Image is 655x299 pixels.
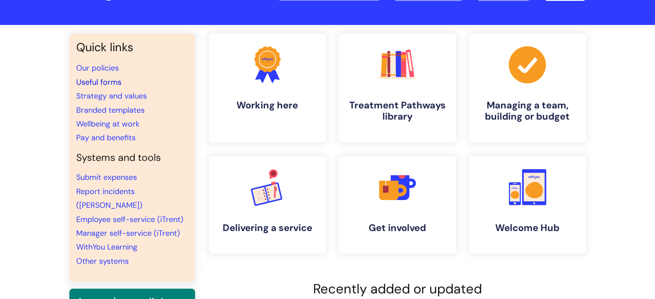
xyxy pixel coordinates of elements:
[209,281,586,297] h2: Recently added or updated
[76,256,129,266] a: Other systems
[216,222,319,234] h4: Delivering a service
[76,105,145,115] a: Branded templates
[346,100,449,123] h4: Treatment Pathways library
[76,119,140,129] a: Wellbeing at work
[76,63,119,73] a: Our policies
[76,91,147,101] a: Strategy and values
[76,40,188,54] h3: Quick links
[76,172,137,182] a: Submit expenses
[76,214,183,225] a: Employee self-service (iTrent)
[76,152,188,164] h4: Systems and tools
[76,133,136,143] a: Pay and benefits
[476,222,579,234] h4: Welcome Hub
[76,242,137,252] a: WithYou Learning
[76,186,143,210] a: Report incidents ([PERSON_NAME])
[469,156,586,253] a: Welcome Hub
[339,156,456,253] a: Get involved
[76,228,180,238] a: Manager self-service (iTrent)
[209,34,326,142] a: Working here
[209,156,326,253] a: Delivering a service
[76,77,121,87] a: Useful forms
[339,34,456,142] a: Treatment Pathways library
[476,100,579,123] h4: Managing a team, building or budget
[216,100,319,111] h4: Working here
[346,222,449,234] h4: Get involved
[469,34,586,142] a: Managing a team, building or budget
